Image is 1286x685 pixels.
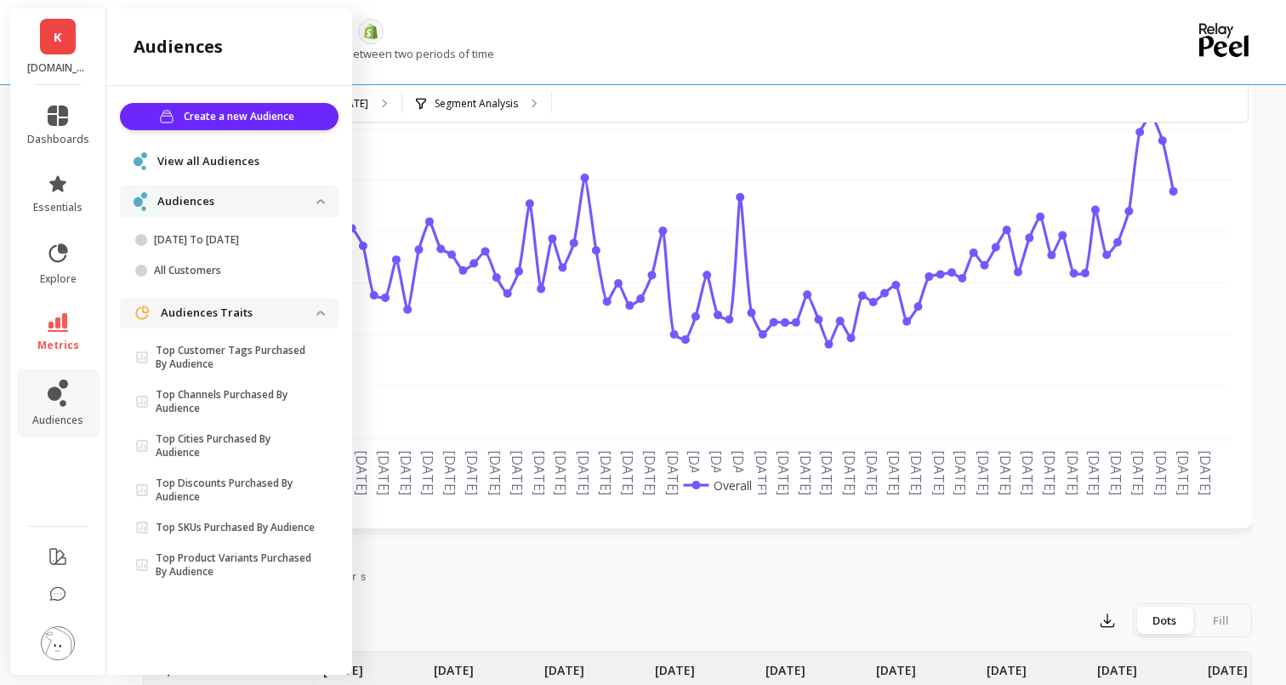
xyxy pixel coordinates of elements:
[35,319,284,337] div: We'll be back online later [DATE]
[40,272,77,286] span: explore
[35,469,305,487] div: Schedule a meeting with us:
[27,61,89,75] p: Koh.com
[127,427,339,465] a: Top Cities purchased by Audience
[544,652,584,679] p: [DATE]
[134,152,147,170] img: navigation item icon
[35,374,305,392] h2: What are you looking for?
[156,388,316,415] p: Top Channels Purchased By Audience
[435,97,518,111] p: Segment Analysis
[226,574,285,585] span: Messages
[17,287,323,351] div: Send us a messageWe'll be back online later [DATE]
[127,228,339,252] a: May 22 to April 23
[33,201,83,214] span: essentials
[316,199,325,204] img: down caret icon
[231,27,265,61] img: Profile image for Kateryna
[154,264,316,277] p: All Customers
[27,133,89,146] span: dashboards
[157,193,316,210] p: Audiences
[127,471,339,509] a: Top Discounts purchased by Audience
[157,153,259,170] span: View all Audiences
[876,652,916,679] p: [DATE]
[156,477,316,504] p: Top Discounts Purchased By Audience
[316,311,325,316] img: down caret icon
[154,233,316,247] p: [DATE] To [DATE]
[35,301,284,319] div: Send us a message
[34,32,61,60] img: logo
[127,516,339,539] a: Top SKUs purchased by Audience
[157,153,325,170] a: View all Audiences
[765,652,805,679] p: [DATE]
[987,652,1027,679] p: [DATE]
[271,399,305,433] button: Submit
[120,103,339,130] button: Create a new Audience
[1136,607,1192,634] div: Dots
[134,192,147,210] img: navigation item icon
[170,531,340,599] button: Messages
[143,554,1252,593] nav: Tabs
[134,35,223,59] h2: audiences
[1097,652,1137,679] p: [DATE]
[54,27,62,47] span: K
[127,383,339,420] a: Top Channels purchased by Audience
[363,24,378,39] img: api.shopify.svg
[156,521,315,534] p: Top SKUs Purchased By Audience
[156,344,316,371] p: Top Customer Tags Purchased By Audience
[184,108,299,125] span: Create a new Audience
[37,339,79,352] span: metrics
[1192,607,1249,634] div: Fill
[156,432,316,460] p: Top Cities Purchased By Audience
[434,652,474,679] p: [DATE]
[127,259,339,283] a: All Customers
[32,414,83,427] span: audiences
[35,494,305,528] button: Find a time
[655,652,695,679] p: [DATE]
[134,305,151,322] img: navigation item icon
[35,399,271,433] input: Search our documentation
[156,551,316,579] p: Top Product Variants Purchased By Audience
[34,121,306,208] p: Hi [PERSON_NAME] 👋Welcome to [PERSON_NAME]!
[41,626,75,660] img: profile picture
[1208,652,1248,679] p: [DATE]
[161,305,316,322] p: Audiences Traits
[127,546,339,584] a: Top Product Variants purchased by Audience
[127,339,339,376] a: Top Customer Tags purchased by Audience
[199,27,233,61] img: Profile image for Jordan
[293,27,323,58] div: Close
[65,574,104,585] span: Home
[34,208,306,265] p: How can we help you?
